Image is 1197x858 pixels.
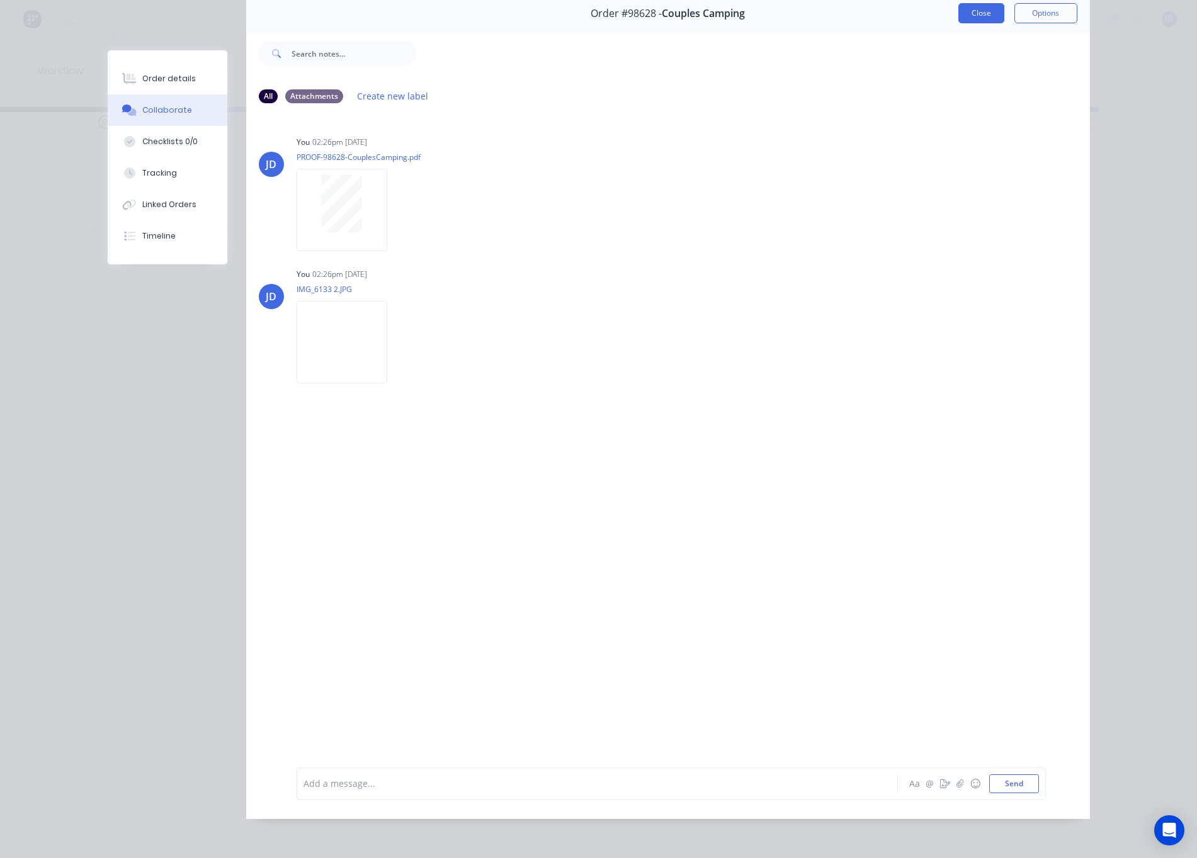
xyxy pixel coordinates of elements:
button: ☺ [968,776,983,791]
button: Collaborate [108,94,227,126]
p: IMG_6133 2.JPG [297,284,400,295]
button: Options [1014,3,1077,23]
button: Order details [108,63,227,94]
div: Order details [142,73,196,84]
button: Tracking [108,157,227,189]
button: Timeline [108,220,227,252]
div: Linked Orders [142,199,196,210]
div: Collaborate [142,104,192,116]
p: PROOF-98628-CouplesCamping.pdf [297,152,421,162]
span: Couples Camping [662,8,745,20]
button: Send [989,774,1039,793]
div: Open Intercom Messenger [1154,815,1184,845]
button: Linked Orders [108,189,227,220]
div: You [297,137,310,148]
div: 02:26pm [DATE] [312,269,367,280]
span: Order #98628 - [591,8,662,20]
div: Tracking [142,167,177,179]
div: JD [266,289,276,304]
div: Timeline [142,230,176,242]
button: Create new label [351,87,435,104]
button: Close [958,3,1004,23]
button: Checklists 0/0 [108,126,227,157]
div: 02:26pm [DATE] [312,137,367,148]
div: JD [266,157,276,172]
input: Search notes... [292,41,416,66]
button: Aa [907,776,922,791]
div: Checklists 0/0 [142,136,198,147]
div: Attachments [285,89,343,103]
div: You [297,269,310,280]
div: All [259,89,278,103]
button: @ [922,776,938,791]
